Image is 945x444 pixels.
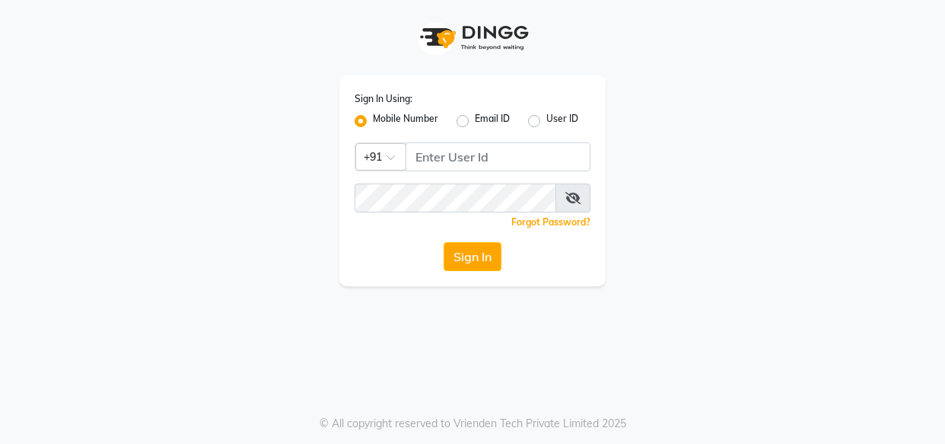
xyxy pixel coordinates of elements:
[355,92,412,106] label: Sign In Using:
[511,216,590,228] a: Forgot Password?
[546,112,578,130] label: User ID
[475,112,510,130] label: Email ID
[373,112,438,130] label: Mobile Number
[444,242,501,271] button: Sign In
[355,184,556,212] input: Username
[412,15,533,60] img: logo1.svg
[406,142,590,171] input: Username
